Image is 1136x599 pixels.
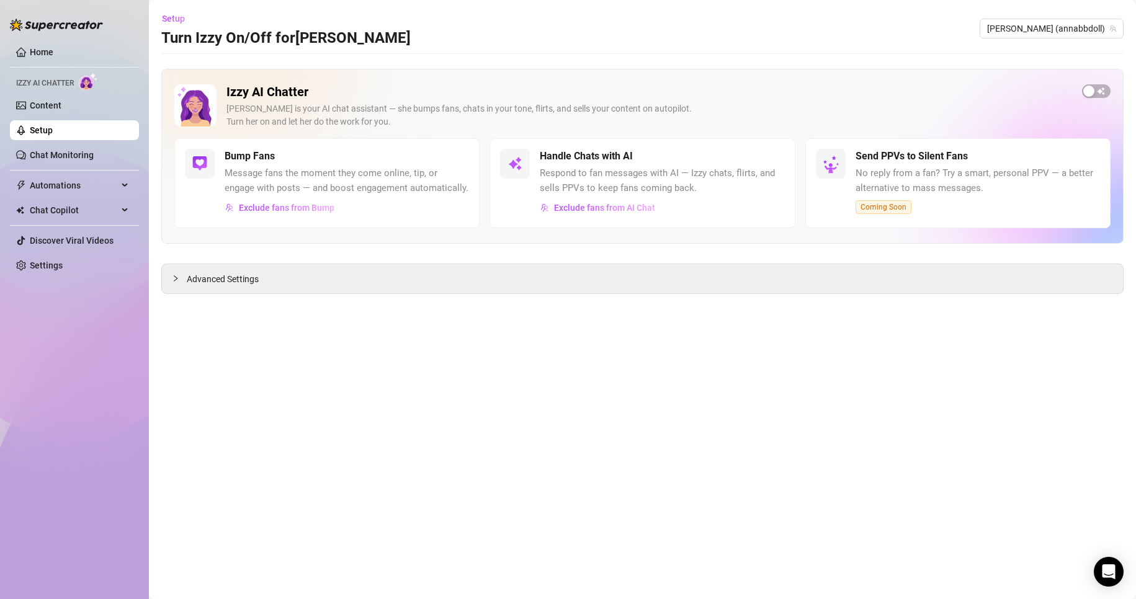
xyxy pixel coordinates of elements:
[1109,25,1117,32] span: team
[554,203,655,213] span: Exclude fans from AI Chat
[16,180,26,190] span: thunderbolt
[79,73,98,91] img: AI Chatter
[30,260,63,270] a: Settings
[30,175,118,195] span: Automations
[187,272,259,286] span: Advanced Settings
[225,149,275,164] h5: Bump Fans
[30,125,53,135] a: Setup
[225,166,469,195] span: Message fans the moment they come online, tip, or engage with posts — and boost engagement automa...
[540,149,633,164] h5: Handle Chats with AI
[30,47,53,57] a: Home
[30,150,94,160] a: Chat Monitoring
[225,203,234,212] img: svg%3e
[1094,557,1124,587] div: Open Intercom Messenger
[239,203,334,213] span: Exclude fans from Bump
[540,203,549,212] img: svg%3e
[16,78,74,89] span: Izzy AI Chatter
[16,206,24,215] img: Chat Copilot
[856,166,1100,195] span: No reply from a fan? Try a smart, personal PPV — a better alternative to mass messages.
[172,275,179,282] span: collapsed
[225,198,335,218] button: Exclude fans from Bump
[192,156,207,171] img: svg%3e
[161,29,411,48] h3: Turn Izzy On/Off for [PERSON_NAME]
[10,19,103,31] img: logo-BBDzfeDw.svg
[226,84,1072,100] h2: Izzy AI Chatter
[161,9,195,29] button: Setup
[508,156,522,171] img: svg%3e
[162,14,185,24] span: Setup
[226,102,1072,128] div: [PERSON_NAME] is your AI chat assistant — she bumps fans, chats in your tone, flirts, and sells y...
[30,200,118,220] span: Chat Copilot
[540,198,656,218] button: Exclude fans from AI Chat
[172,272,187,285] div: collapsed
[856,200,911,214] span: Coming Soon
[30,100,61,110] a: Content
[823,156,843,175] img: silent-fans-ppv-o-N6Mmdf.svg
[540,166,784,195] span: Respond to fan messages with AI — Izzy chats, flirts, and sells PPVs to keep fans coming back.
[856,149,968,164] h5: Send PPVs to Silent Fans
[30,236,114,246] a: Discover Viral Videos
[174,84,217,126] img: Izzy AI Chatter
[987,19,1116,38] span: Anna (annabbdoll)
